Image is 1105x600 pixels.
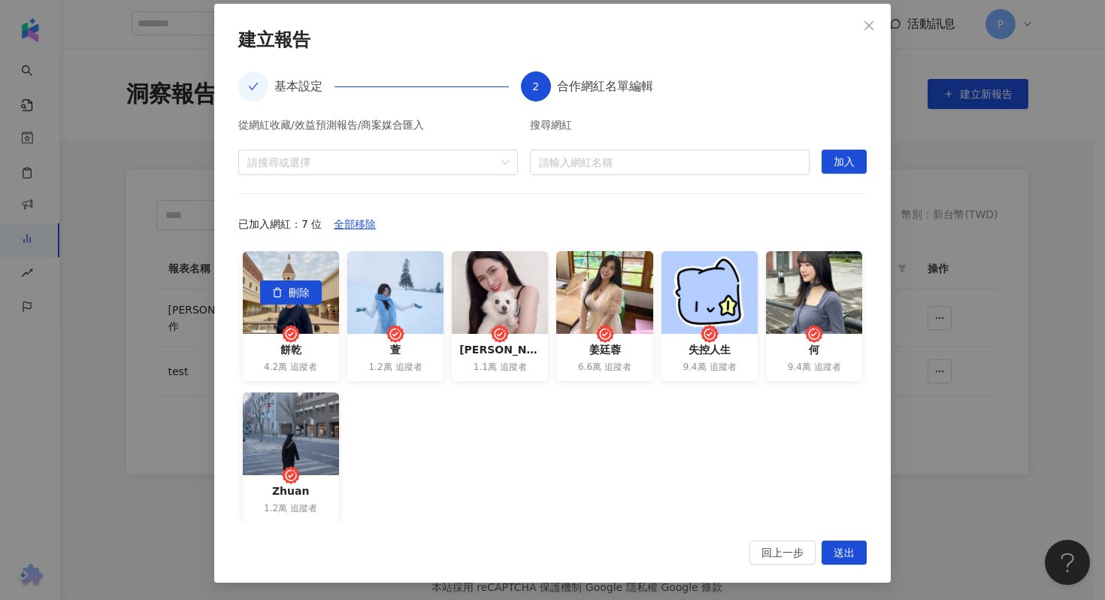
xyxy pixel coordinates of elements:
[238,120,518,138] div: 從網紅收藏/效益預測報告/商案媒合匯入
[264,361,287,374] span: 4.2萬
[395,361,422,374] span: 追蹤者
[250,483,331,499] div: Zhuan
[474,361,497,374] span: 1.1萬
[863,20,875,32] span: close
[530,120,810,138] div: 搜尋網紅
[290,361,317,374] span: 追蹤者
[355,341,436,358] div: 萱
[854,11,884,41] button: Close
[264,502,287,515] span: 1.2萬
[274,71,335,102] div: 基本設定
[334,213,376,237] span: 全部移除
[749,541,816,565] button: 回上一步
[260,280,322,305] button: 刪除
[834,541,855,565] span: 送出
[822,150,867,174] button: 加入
[557,71,653,102] div: 合作網紅名單編輯
[459,341,540,358] div: [PERSON_NAME]
[243,251,339,334] div: 刪除
[822,541,867,565] button: 送出
[500,361,527,374] span: 追蹤者
[238,28,867,53] div: 建立報告
[289,281,310,305] span: 刪除
[248,81,259,92] span: check
[322,212,388,236] button: 全部移除
[368,361,392,374] span: 1.2萬
[532,80,539,92] span: 2
[669,341,750,358] div: 失控人生
[710,361,737,374] span: 追蹤者
[814,361,841,374] span: 追蹤者
[604,361,631,374] span: 追蹤者
[578,361,601,374] span: 6.6萬
[250,341,331,358] div: 餅乾
[834,150,855,174] span: 加入
[788,361,811,374] span: 9.4萬
[564,341,645,358] div: 姜廷蓉
[773,341,855,358] div: 何
[761,541,804,565] span: 回上一步
[683,361,706,374] span: 9.4萬
[290,502,317,515] span: 追蹤者
[238,212,867,236] div: 已加入網紅：7 位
